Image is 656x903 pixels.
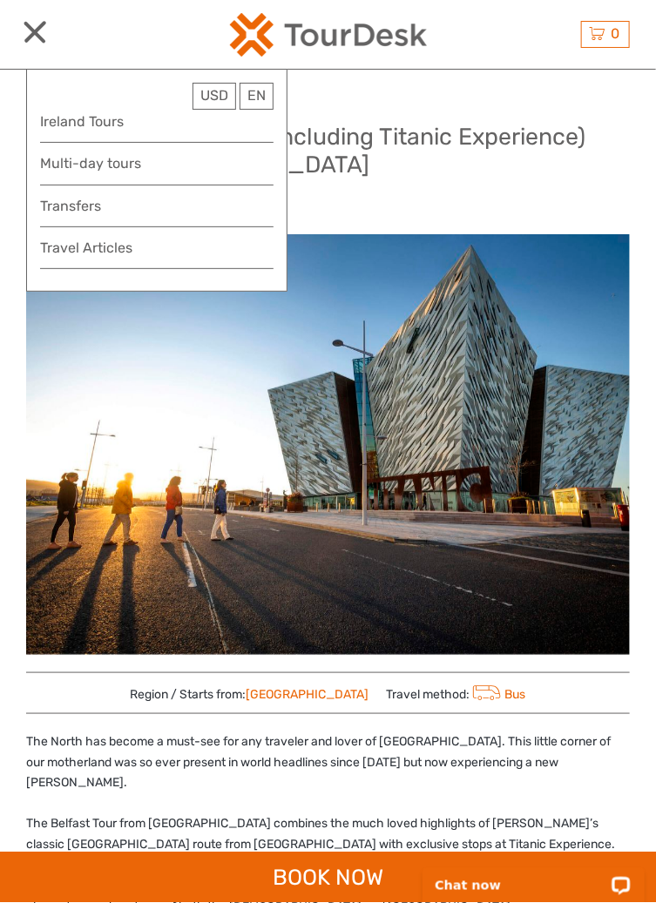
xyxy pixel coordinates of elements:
div: EN [240,83,274,110]
span: Travel method: [386,682,526,704]
a: [GEOGRAPHIC_DATA] [246,687,369,702]
h1: [GEOGRAPHIC_DATA] (including Titanic Experience) Tour from [GEOGRAPHIC_DATA] [26,123,630,179]
p: The Belfast Tour from [GEOGRAPHIC_DATA] combines the much loved highlights of [PERSON_NAME]’s cla... [26,814,630,856]
a: Ireland Tours [40,110,274,133]
span: 0 [608,25,622,42]
a: Travel Articles [40,236,274,269]
a: Transfers [40,194,274,218]
span: USD [200,87,228,104]
iframe: LiveChat chat widget [411,848,656,903]
img: 2254-3441b4b5-4e5f-4d00-b396-31f1d84a6ebf_logo_small.png [230,13,427,57]
img: a00981a96cc0458b8512573ef42bb833_main_slider.jpeg [26,234,630,655]
p: The North has become a must-see for any traveler and lover of [GEOGRAPHIC_DATA]. This little corn... [26,731,630,793]
span: Region / Starts from: [130,686,369,704]
a: Multi-day tours [40,152,274,175]
a: Bus [470,687,526,702]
